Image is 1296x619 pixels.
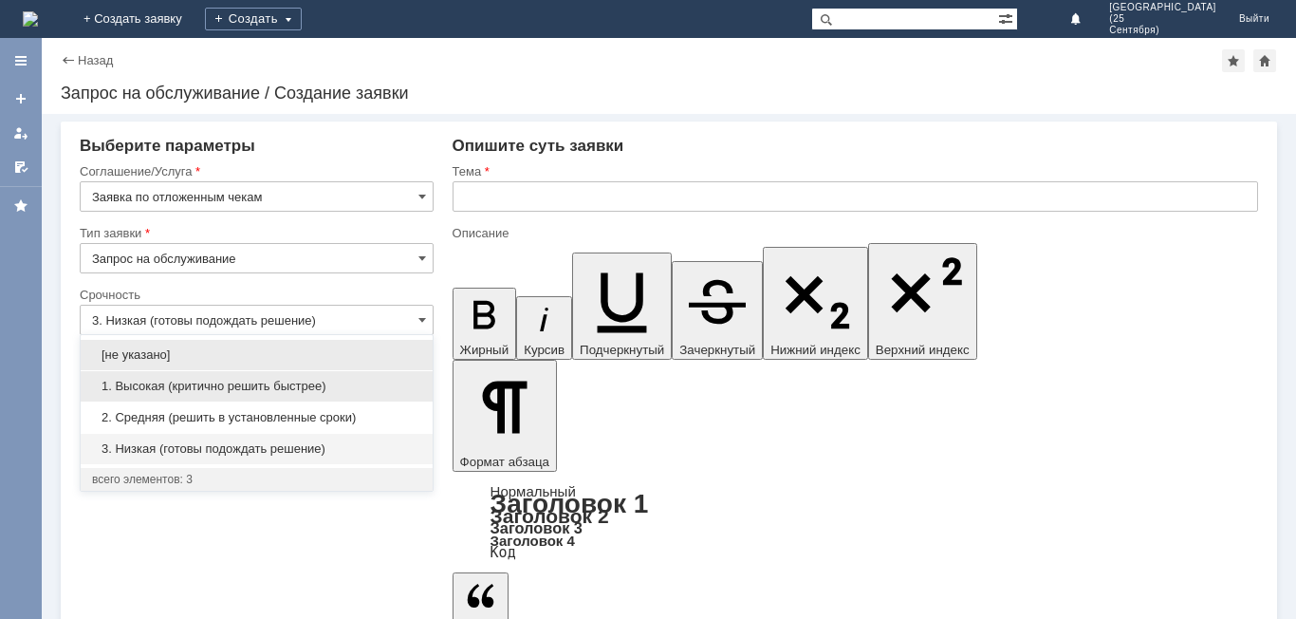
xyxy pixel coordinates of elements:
div: Описание [453,227,1254,239]
button: Нижний индекс [763,247,868,360]
div: Соглашение/Услуга [80,165,430,178]
a: Мои заявки [6,118,36,148]
button: Формат абзаца [453,360,557,472]
div: Сделать домашней страницей [1253,49,1276,72]
span: 3. Низкая (готовы подождать решение) [92,441,421,457]
span: Нижний индекс [770,343,861,357]
button: Зачеркнутый [672,261,763,360]
span: Верхний индекс [876,343,970,357]
span: [GEOGRAPHIC_DATA] [1109,2,1216,13]
button: Верхний индекс [868,243,977,360]
a: Назад [78,53,113,67]
div: Добавить в избранное [1222,49,1245,72]
button: Жирный [453,288,517,360]
span: Зачеркнутый [679,343,755,357]
button: Подчеркнутый [572,253,672,360]
div: Создать [205,8,302,30]
span: Опишите суть заявки [453,137,624,155]
span: [не указано] [92,347,421,363]
div: Формат абзаца [453,485,1258,559]
div: Тип заявки [80,227,430,239]
a: Заголовок 3 [491,519,583,536]
div: Запрос на обслуживание / Создание заявки [61,84,1277,103]
a: Создать заявку [6,84,36,114]
a: Заголовок 1 [491,489,649,518]
span: (25 [1109,13,1216,25]
span: Формат абзаца [460,455,549,469]
a: Заголовок 2 [491,505,609,527]
div: всего элементов: 3 [92,472,421,487]
div: Срочность [80,289,430,301]
span: Сентября) [1109,25,1216,36]
a: Код [491,544,516,561]
span: Расширенный поиск [998,9,1017,27]
a: Нормальный [491,483,576,499]
button: Курсив [516,296,572,360]
div: Тема [453,165,1254,178]
a: Заголовок 4 [491,533,575,549]
a: Перейти на домашнюю страницу [23,11,38,27]
span: Подчеркнутый [580,343,664,357]
img: logo [23,11,38,27]
span: 2. Средняя (решить в установленные сроки) [92,410,421,425]
span: Жирный [460,343,509,357]
span: Выберите параметры [80,137,255,155]
span: 1. Высокая (критично решить быстрее) [92,379,421,394]
a: Мои согласования [6,152,36,182]
span: Курсив [524,343,565,357]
